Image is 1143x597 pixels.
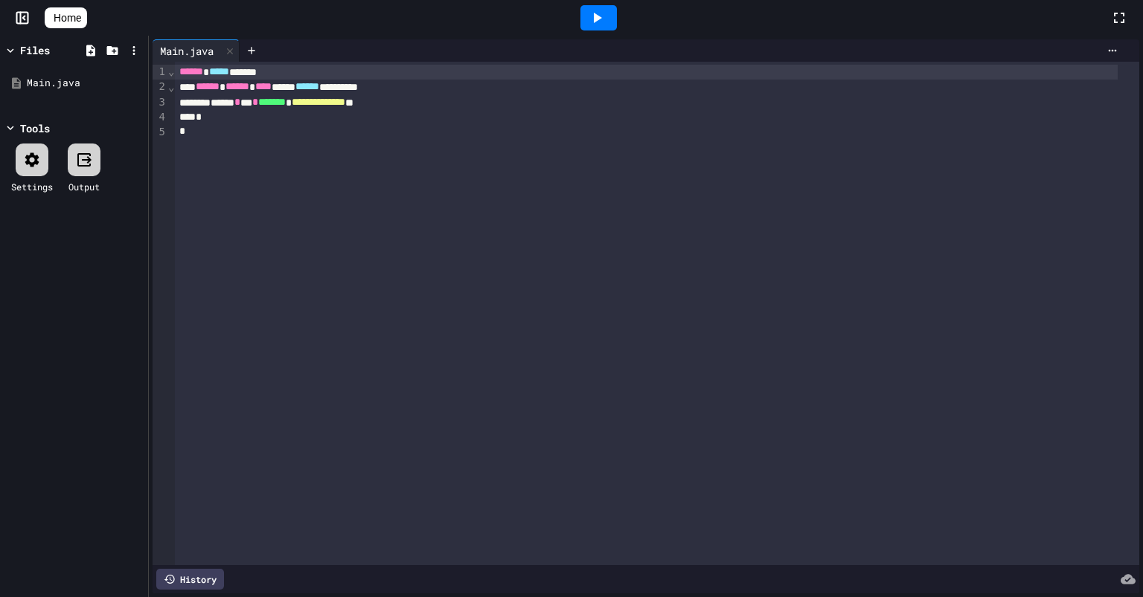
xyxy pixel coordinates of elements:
[45,7,87,28] a: Home
[68,180,100,193] div: Output
[153,125,167,140] div: 5
[153,65,167,80] div: 1
[11,180,53,193] div: Settings
[153,80,167,94] div: 2
[153,110,167,125] div: 4
[153,39,240,62] div: Main.java
[54,10,81,25] span: Home
[27,76,143,91] div: Main.java
[20,42,50,58] div: Files
[167,65,175,77] span: Fold line
[167,81,175,93] span: Fold line
[156,569,224,590] div: History
[153,95,167,110] div: 3
[153,43,221,59] div: Main.java
[20,120,50,136] div: Tools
